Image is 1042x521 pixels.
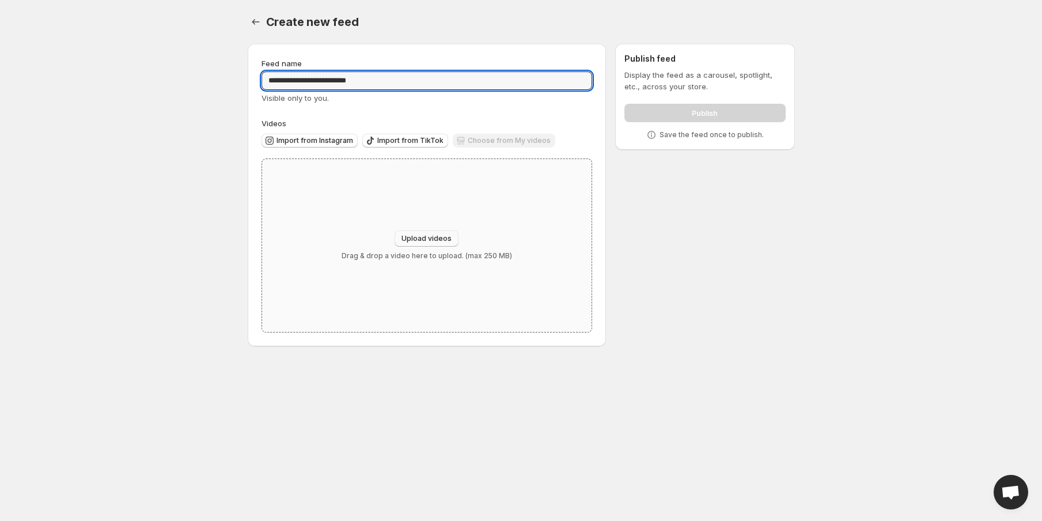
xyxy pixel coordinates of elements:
[994,475,1028,509] div: Open chat
[660,130,764,139] p: Save the feed once to publish.
[395,231,459,247] button: Upload videos
[624,69,785,92] p: Display the feed as a carousel, spotlight, etc., across your store.
[362,134,448,148] button: Import from TikTok
[248,14,264,30] button: Settings
[266,15,359,29] span: Create new feed
[262,59,302,68] span: Feed name
[262,93,329,103] span: Visible only to you.
[624,53,785,65] h2: Publish feed
[276,136,353,145] span: Import from Instagram
[377,136,444,145] span: Import from TikTok
[262,134,358,148] button: Import from Instagram
[342,251,512,260] p: Drag & drop a video here to upload. (max 250 MB)
[262,119,286,128] span: Videos
[401,234,452,243] span: Upload videos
